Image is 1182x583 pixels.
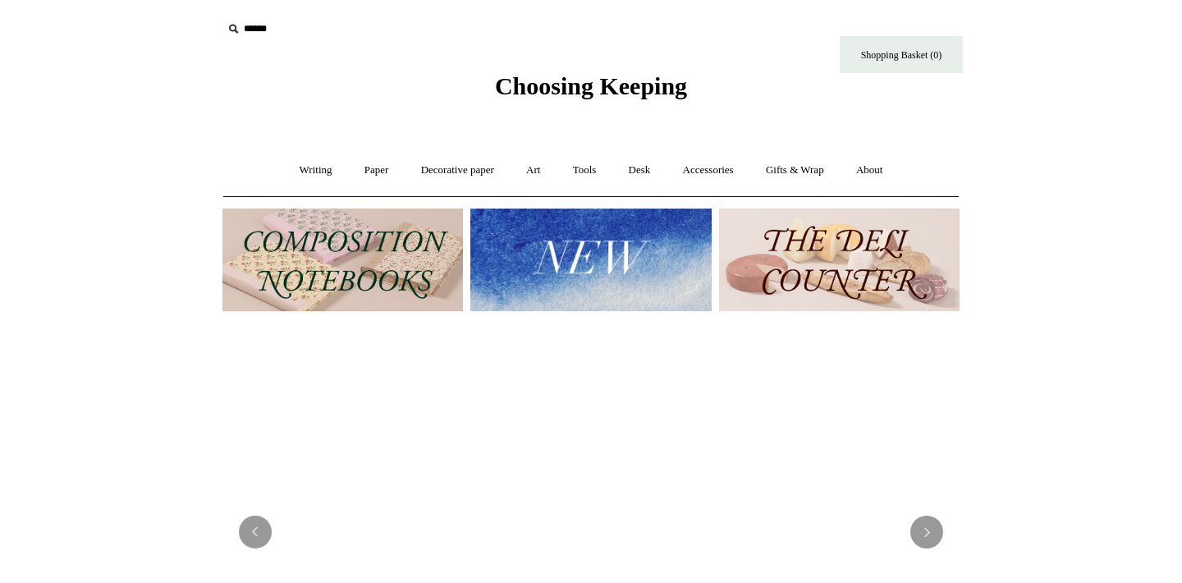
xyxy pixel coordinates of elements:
a: Accessories [668,149,749,192]
a: Tools [558,149,612,192]
a: Shopping Basket (0) [840,36,963,73]
a: Desk [614,149,666,192]
a: About [841,149,898,192]
a: Art [511,149,555,192]
button: Previous [239,516,272,549]
a: Paper [350,149,404,192]
img: The Deli Counter [719,209,960,311]
span: Choosing Keeping [495,72,687,99]
img: New.jpg__PID:f73bdf93-380a-4a35-bcfe-7823039498e1 [470,209,711,311]
img: 202302 Composition ledgers.jpg__PID:69722ee6-fa44-49dd-a067-31375e5d54ec [222,209,463,311]
a: Writing [285,149,347,192]
a: Decorative paper [406,149,509,192]
button: Next [910,516,943,549]
a: Choosing Keeping [495,85,687,97]
a: Gifts & Wrap [751,149,839,192]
